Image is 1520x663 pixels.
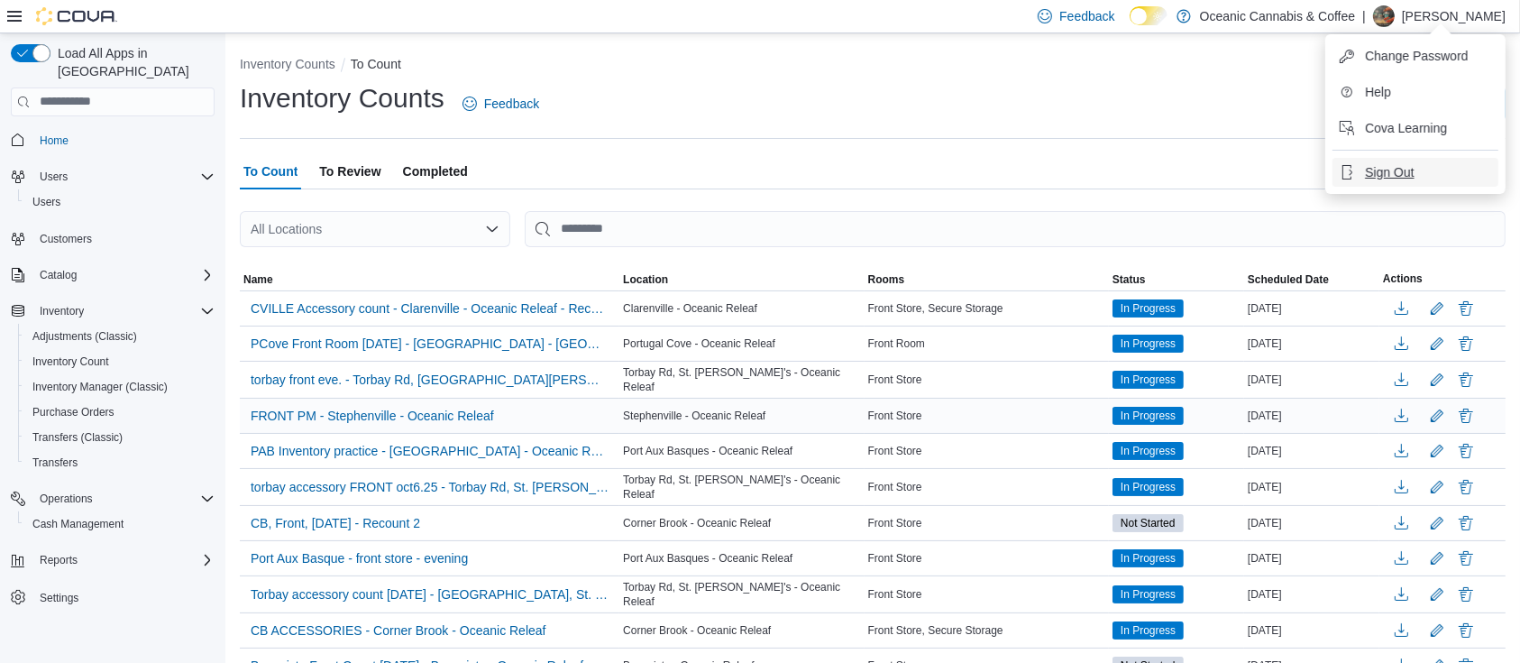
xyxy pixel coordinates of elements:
button: Delete [1455,512,1477,534]
span: In Progress [1113,407,1184,425]
button: Open list of options [485,222,499,236]
div: Front Store [865,584,1109,605]
button: Delete [1455,440,1477,462]
div: Front Store [865,476,1109,498]
img: Cova [36,7,117,25]
input: This is a search bar. After typing your query, hit enter to filter the results lower in the page. [525,211,1506,247]
button: CB, Front, [DATE] - Recount 2 [243,510,427,537]
div: Front Store [865,405,1109,427]
span: Feedback [1059,7,1114,25]
button: Edit count details [1426,295,1448,322]
a: Transfers [25,452,85,474]
button: Operations [4,486,222,511]
button: Edit count details [1426,617,1448,644]
span: CB ACCESSORIES - Corner Brook - Oceanic Releaf [251,622,546,640]
button: Inventory Count [18,349,222,374]
span: In Progress [1121,443,1176,459]
button: Purchase Orders [18,400,222,425]
span: Purchase Orders [32,405,114,419]
span: Home [40,134,69,148]
div: [DATE] [1244,405,1379,427]
span: Users [40,170,68,184]
button: Catalog [4,262,222,288]
button: Inventory [32,300,91,322]
p: [PERSON_NAME] [1402,5,1506,27]
div: [DATE] [1244,476,1379,498]
button: Users [32,166,75,188]
span: Load All Apps in [GEOGRAPHIC_DATA] [50,44,215,80]
span: Help [1365,83,1391,101]
button: FRONT PM - Stephenville - Oceanic Releaf [243,402,501,429]
span: In Progress [1113,585,1184,603]
input: Dark Mode [1130,6,1167,25]
span: Reports [32,549,215,571]
span: Inventory Manager (Classic) [25,376,215,398]
span: Cova Learning [1365,119,1447,137]
button: CVILLE Accessory count - Clarenville - Oceanic Releaf - Recount [243,295,616,322]
span: Purchase Orders [25,401,215,423]
button: torbay accessory FRONT oct6.25 - Torbay Rd, St. [PERSON_NAME]'s - Oceanic Releaf [243,474,616,501]
span: In Progress [1113,371,1184,389]
div: [DATE] [1244,298,1379,319]
div: Front Store [865,548,1109,569]
button: To Count [351,57,401,71]
span: Customers [40,232,92,246]
span: Not Started [1121,515,1176,531]
span: PCove Front Room [DATE] - [GEOGRAPHIC_DATA] - [GEOGRAPHIC_DATA] Releaf [251,335,609,353]
button: Change Password [1332,41,1498,70]
button: Delete [1455,548,1477,569]
button: Status [1109,269,1244,290]
a: Feedback [455,86,546,122]
span: Torbay Rd, St. [PERSON_NAME]'s - Oceanic Releaf [623,473,860,502]
span: To Review [319,153,380,189]
span: CVILLE Accessory count - Clarenville - Oceanic Releaf - Recount [251,299,609,318]
button: Reports [32,549,85,571]
button: Name [240,269,619,290]
span: To Count [243,153,298,189]
div: [DATE] [1244,548,1379,569]
button: Transfers [18,450,222,475]
a: Transfers (Classic) [25,427,130,448]
span: Inventory Count [25,351,215,373]
button: Delete [1455,298,1477,319]
button: Delete [1455,476,1477,498]
button: Edit count details [1426,402,1448,429]
span: Transfers (Classic) [25,427,215,448]
span: PAB Inventory practice - [GEOGRAPHIC_DATA] - Oceanic Releaf [251,442,609,460]
span: Location [623,272,668,287]
span: In Progress [1121,300,1176,317]
button: Inventory [4,299,222,324]
span: Port Aux Basque - front store - evening [251,549,468,567]
span: Cash Management [25,513,215,535]
button: Edit count details [1426,581,1448,608]
span: torbay accessory FRONT oct6.25 - Torbay Rd, St. [PERSON_NAME]'s - Oceanic Releaf [251,478,609,496]
button: Reports [4,548,222,573]
button: Home [4,127,222,153]
button: Settings [4,584,222,610]
button: Sign Out [1332,158,1498,187]
button: Torbay accessory count [DATE] - [GEOGRAPHIC_DATA], St. [PERSON_NAME]'s - Oceanic Releaf [243,581,616,608]
div: Front Store [865,440,1109,462]
span: Cash Management [32,517,124,531]
button: Delete [1455,620,1477,641]
p: | [1362,5,1366,27]
nav: An example of EuiBreadcrumbs [240,55,1506,77]
span: Adjustments (Classic) [25,326,215,347]
button: Operations [32,488,100,510]
button: Delete [1455,405,1477,427]
button: Delete [1455,369,1477,391]
p: Oceanic Cannabis & Coffee [1200,5,1356,27]
span: Torbay Rd, St. [PERSON_NAME]'s - Oceanic Releaf [623,365,860,394]
div: Front Store [865,512,1109,534]
button: Rooms [865,269,1109,290]
button: Delete [1455,333,1477,355]
span: Corner Brook - Oceanic Releaf [623,516,771,530]
button: Delete [1455,584,1477,605]
button: torbay front eve. - Torbay Rd, [GEOGRAPHIC_DATA][PERSON_NAME] - Oceanic Releaf [243,366,616,393]
span: Transfers [32,456,78,470]
button: PCove Front Room [DATE] - [GEOGRAPHIC_DATA] - [GEOGRAPHIC_DATA] Releaf [243,330,616,357]
span: Port Aux Basques - Oceanic Releaf [623,444,792,458]
span: Operations [32,488,215,510]
span: Change Password [1365,47,1468,65]
span: In Progress [1113,622,1184,640]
